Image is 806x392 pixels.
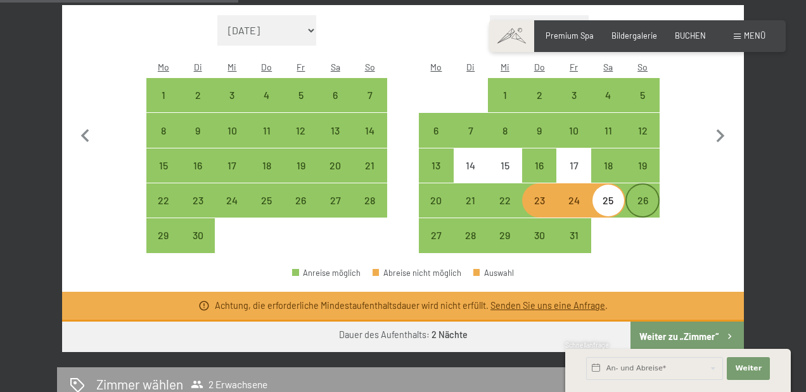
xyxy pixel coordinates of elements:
a: Premium Spa [546,30,594,41]
div: Mon Oct 06 2025 [419,113,453,147]
div: Thu Oct 02 2025 [522,78,556,112]
div: Anreise möglich [419,218,453,252]
button: Nächster Monat [707,15,734,254]
div: Anreise möglich [181,183,215,218]
div: Anreise möglich [591,78,625,112]
div: Tue Sep 02 2025 [181,78,215,112]
div: 25 [592,195,624,227]
div: Tue Oct 28 2025 [454,218,488,252]
div: Sun Sep 14 2025 [352,113,387,147]
div: Anreise möglich [250,148,284,183]
div: 13 [319,126,351,157]
div: Anreise möglich [522,183,556,218]
div: 18 [592,160,624,192]
div: Mon Sep 08 2025 [146,113,181,147]
div: 20 [319,160,351,192]
div: Anreise möglich [488,218,522,252]
div: 11 [251,126,283,157]
div: 27 [319,195,351,227]
div: 20 [420,195,452,227]
div: Sat Sep 13 2025 [318,113,352,147]
div: Anreise möglich [146,78,181,112]
div: 1 [148,90,179,122]
div: Anreise möglich [419,183,453,218]
div: Fri Oct 03 2025 [556,78,591,112]
div: Sat Sep 20 2025 [318,148,352,183]
div: 19 [285,160,317,192]
div: Tue Sep 23 2025 [181,183,215,218]
div: Anreise möglich [284,78,318,112]
div: 10 [558,126,589,157]
div: Anreise möglich [215,183,249,218]
div: Anreise möglich [625,113,660,147]
div: Anreise nicht möglich [454,148,488,183]
div: Sun Sep 07 2025 [352,78,387,112]
div: Anreise möglich [215,148,249,183]
div: 17 [558,160,589,192]
div: Anreise möglich [181,218,215,252]
div: Anreise möglich [215,113,249,147]
div: Anreise möglich [181,78,215,112]
div: Mon Oct 13 2025 [419,148,453,183]
div: 29 [148,230,179,262]
div: Anreise möglich [284,113,318,147]
div: 30 [182,230,214,262]
div: Anreise möglich [292,269,361,277]
div: Sat Oct 11 2025 [591,113,625,147]
div: Anreise möglich [318,183,352,218]
div: 17 [216,160,248,192]
div: Anreise möglich [250,113,284,147]
div: Sat Sep 06 2025 [318,78,352,112]
div: 6 [319,90,351,122]
div: Anreise möglich [146,113,181,147]
div: Anreise möglich [352,113,387,147]
div: Anreise möglich [352,183,387,218]
abbr: Samstag [603,62,613,72]
div: Fri Oct 31 2025 [556,218,591,252]
div: Mon Sep 01 2025 [146,78,181,112]
div: Anreise möglich [419,113,453,147]
div: Anreise möglich [454,218,488,252]
div: 4 [592,90,624,122]
div: 16 [523,160,555,192]
div: Sun Sep 28 2025 [352,183,387,218]
abbr: Donnerstag [261,62,272,72]
div: 15 [148,160,179,192]
div: 8 [148,126,179,157]
div: 12 [285,126,317,157]
div: Anreise möglich [556,183,591,218]
div: 7 [455,126,487,157]
div: 18 [251,160,283,192]
div: Anreise möglich [625,183,660,218]
div: Dauer des Aufenthalts: [339,329,468,341]
div: Thu Oct 30 2025 [522,218,556,252]
div: Mon Sep 15 2025 [146,148,181,183]
div: 10 [216,126,248,157]
div: Fri Sep 26 2025 [284,183,318,218]
div: 9 [523,126,555,157]
abbr: Sonntag [637,62,648,72]
div: Thu Oct 16 2025 [522,148,556,183]
div: Mon Oct 20 2025 [419,183,453,218]
div: Anreise möglich [284,148,318,183]
div: 28 [354,195,385,227]
div: 23 [523,195,555,227]
div: Thu Sep 25 2025 [250,183,284,218]
div: 8 [489,126,521,157]
div: Mon Sep 29 2025 [146,218,181,252]
div: Wed Oct 29 2025 [488,218,522,252]
div: Anreise möglich [146,183,181,218]
div: Sun Sep 21 2025 [352,148,387,183]
abbr: Donnerstag [534,62,545,72]
div: 31 [558,230,589,262]
div: Anreise möglich [488,183,522,218]
div: 5 [627,90,658,122]
div: 26 [627,195,658,227]
span: 2 Erwachsene [191,378,267,391]
div: Wed Oct 01 2025 [488,78,522,112]
div: Tue Sep 09 2025 [181,113,215,147]
div: Anreise möglich [454,113,488,147]
abbr: Montag [430,62,442,72]
div: 5 [285,90,317,122]
div: Wed Sep 24 2025 [215,183,249,218]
